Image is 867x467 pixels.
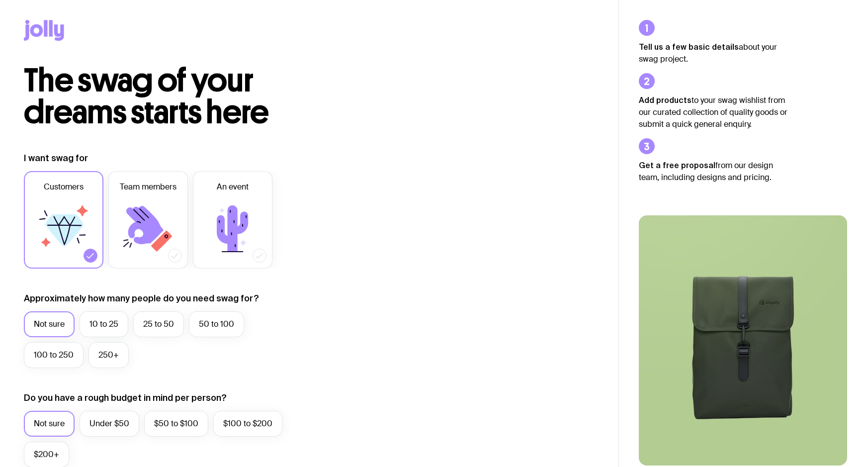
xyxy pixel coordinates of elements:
label: Under $50 [80,411,139,437]
p: from our design team, including designs and pricing. [639,159,788,184]
label: Not sure [24,311,75,337]
span: Customers [44,181,84,193]
label: $100 to $200 [213,411,282,437]
p: about your swag project. [639,41,788,65]
label: 10 to 25 [80,311,128,337]
label: 50 to 100 [189,311,244,337]
label: Do you have a rough budget in mind per person? [24,392,227,404]
strong: Tell us a few basic details [639,42,739,51]
p: to your swag wishlist from our curated collection of quality goods or submit a quick general enqu... [639,94,788,130]
label: $50 to $100 [144,411,208,437]
label: Not sure [24,411,75,437]
span: Team members [120,181,176,193]
label: Approximately how many people do you need swag for? [24,292,259,304]
span: The swag of your dreams starts here [24,61,269,132]
label: 250+ [88,342,129,368]
strong: Add products [639,95,692,104]
strong: Get a free proposal [639,161,715,170]
label: I want swag for [24,152,88,164]
span: An event [217,181,249,193]
label: 25 to 50 [133,311,184,337]
label: 100 to 250 [24,342,84,368]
